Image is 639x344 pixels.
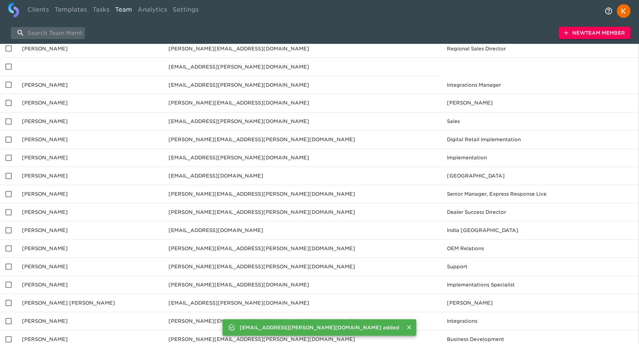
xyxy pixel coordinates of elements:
td: [PERSON_NAME] [16,185,163,203]
td: [PERSON_NAME] [PERSON_NAME] [16,294,163,312]
img: logo [8,2,19,17]
td: [PERSON_NAME][EMAIL_ADDRESS][PERSON_NAME][DOMAIN_NAME] [163,258,441,276]
td: [PERSON_NAME] [441,294,639,312]
td: [PERSON_NAME][EMAIL_ADDRESS][DOMAIN_NAME] [163,40,441,58]
td: [PERSON_NAME][EMAIL_ADDRESS][PERSON_NAME][DOMAIN_NAME] [163,203,441,221]
td: [EMAIL_ADDRESS][PERSON_NAME][DOMAIN_NAME] [163,76,441,94]
td: [PERSON_NAME] [16,149,163,167]
img: Profile [617,4,631,18]
a: Templates [52,2,90,19]
button: Close [405,323,414,332]
td: Integrations [441,312,639,330]
button: notifications [601,3,617,19]
a: Team [112,2,135,19]
td: [PERSON_NAME] [16,276,163,294]
span: New Team Member [564,29,625,37]
td: [PERSON_NAME] [16,203,163,221]
td: [EMAIL_ADDRESS][PERSON_NAME][DOMAIN_NAME] [163,149,441,167]
td: Implementation [441,149,639,167]
td: Support [441,258,639,276]
td: [PERSON_NAME] [16,76,163,94]
td: Digital Retail Implementation [441,131,639,149]
td: [PERSON_NAME][EMAIL_ADDRESS][PERSON_NAME][DOMAIN_NAME] [163,131,441,149]
a: Settings [170,2,201,19]
td: [PERSON_NAME] [16,167,163,185]
td: Senior Manager, Express Response Live [441,185,639,203]
td: [PERSON_NAME] [16,312,163,330]
td: [PERSON_NAME] [16,221,163,239]
td: [PERSON_NAME] [16,40,163,58]
td: [PERSON_NAME][EMAIL_ADDRESS][PERSON_NAME][DOMAIN_NAME] [163,185,441,203]
td: [PERSON_NAME] [441,94,639,112]
td: [EMAIL_ADDRESS][PERSON_NAME][DOMAIN_NAME] [163,58,441,76]
td: Dealer Success Director [441,203,639,221]
td: [PERSON_NAME][EMAIL_ADDRESS][DOMAIN_NAME] [163,276,441,294]
td: [PERSON_NAME] [16,258,163,276]
td: Regional Sales Director [441,40,639,58]
td: India [GEOGRAPHIC_DATA] [441,221,639,239]
td: [PERSON_NAME] [16,239,163,258]
td: [PERSON_NAME] [16,131,163,149]
a: Tasks [90,2,112,19]
td: Integrations Manager [441,76,639,94]
td: [EMAIL_ADDRESS][PERSON_NAME][DOMAIN_NAME] [163,294,441,312]
div: [EMAIL_ADDRESS][PERSON_NAME][DOMAIN_NAME] added [240,321,399,334]
td: [PERSON_NAME][EMAIL_ADDRESS][DOMAIN_NAME] [163,94,441,112]
button: NewTeam Member [559,27,631,39]
input: search [11,27,85,39]
td: [PERSON_NAME][EMAIL_ADDRESS][PERSON_NAME][DOMAIN_NAME] [163,312,441,330]
td: Implementations Specialist [441,276,639,294]
td: [GEOGRAPHIC_DATA] [441,167,639,185]
td: [PERSON_NAME] [16,112,163,131]
td: [EMAIL_ADDRESS][PERSON_NAME][DOMAIN_NAME] [163,112,441,131]
td: [EMAIL_ADDRESS][DOMAIN_NAME] [163,167,441,185]
a: Clients [25,2,52,19]
td: Sales [441,112,639,131]
td: [EMAIL_ADDRESS][DOMAIN_NAME] [163,221,441,239]
td: [PERSON_NAME] [16,94,163,112]
a: Analytics [135,2,170,19]
td: [PERSON_NAME][EMAIL_ADDRESS][PERSON_NAME][DOMAIN_NAME] [163,239,441,258]
td: OEM Relations [441,239,639,258]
